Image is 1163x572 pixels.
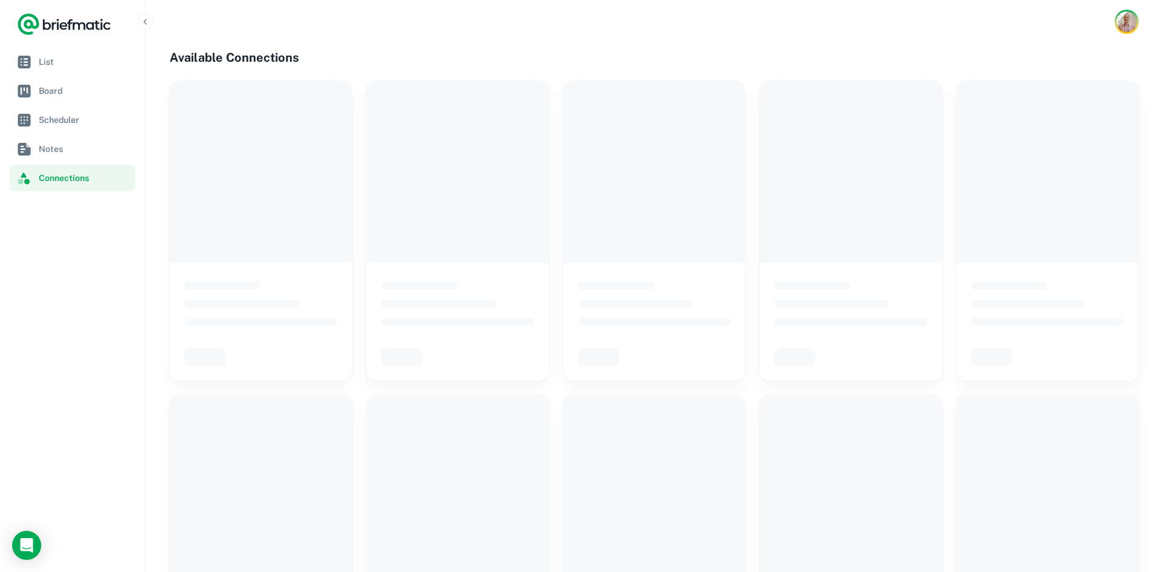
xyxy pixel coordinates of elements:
[170,48,1139,67] h4: Available Connections
[1115,10,1139,34] button: Account button
[39,142,130,156] span: Notes
[39,171,130,185] span: Connections
[10,165,135,191] a: Connections
[10,107,135,133] a: Scheduler
[39,84,130,97] span: Board
[12,531,41,560] div: Load Chat
[10,136,135,162] a: Notes
[10,48,135,75] a: List
[1116,12,1137,32] img: Rob Mark
[39,55,130,68] span: List
[17,12,111,36] a: Logo
[39,113,130,127] span: Scheduler
[10,77,135,104] a: Board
